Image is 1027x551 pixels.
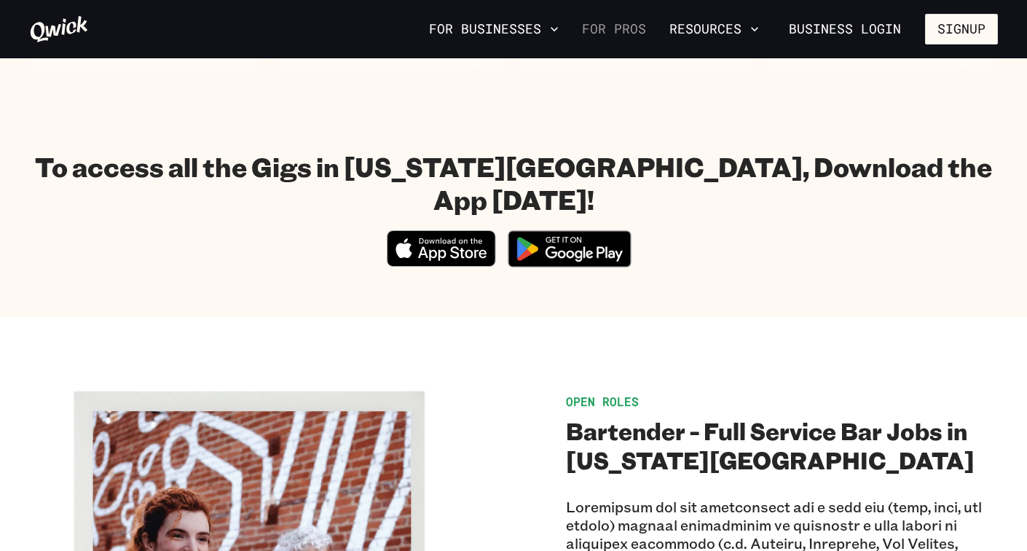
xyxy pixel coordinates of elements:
[925,14,998,44] button: Signup
[29,150,998,216] h1: To access all the Gigs in [US_STATE][GEOGRAPHIC_DATA], Download the App [DATE]!
[387,254,496,270] a: Download on the App Store
[423,17,564,42] button: For Businesses
[576,17,652,42] a: For Pros
[664,17,765,42] button: Resources
[776,14,913,44] a: Business Login
[566,416,998,474] h2: Bartender - Full Service Bar Jobs in [US_STATE][GEOGRAPHIC_DATA]
[499,222,640,276] img: Get it on Google Play
[566,394,639,409] span: Open Roles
